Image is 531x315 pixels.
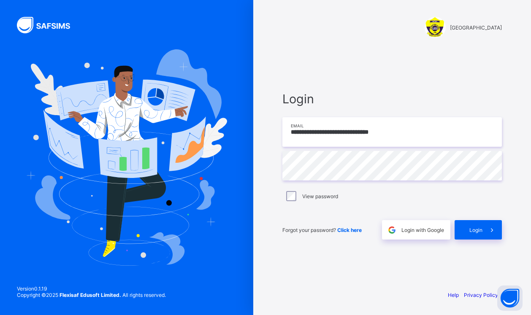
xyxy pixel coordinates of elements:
[387,225,397,235] img: google.396cfc9801f0270233282035f929180a.svg
[469,227,482,233] span: Login
[17,285,166,292] span: Version 0.1.19
[302,193,338,199] label: View password
[448,292,459,298] a: Help
[282,92,502,106] span: Login
[401,227,444,233] span: Login with Google
[464,292,498,298] a: Privacy Policy
[60,292,121,298] strong: Flexisaf Edusoft Limited.
[17,292,166,298] span: Copyright © 2025 All rights reserved.
[450,24,502,31] span: [GEOGRAPHIC_DATA]
[497,285,523,311] button: Open asap
[337,227,362,233] a: Click here
[17,17,80,33] img: SAFSIMS Logo
[26,49,227,265] img: Hero Image
[282,227,362,233] span: Forgot your password?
